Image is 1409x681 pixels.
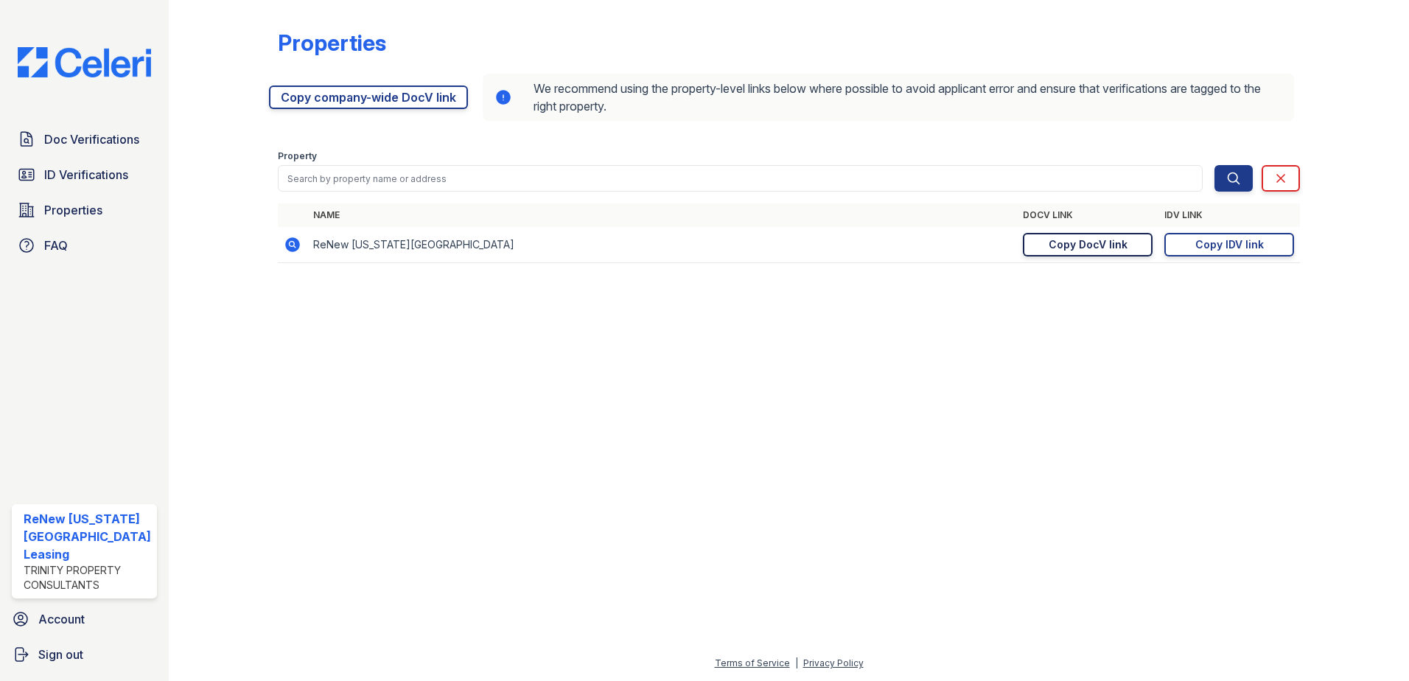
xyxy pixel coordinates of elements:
span: Doc Verifications [44,130,139,148]
a: Terms of Service [715,657,790,668]
a: Copy DocV link [1023,233,1153,256]
span: Properties [44,201,102,219]
a: Copy IDV link [1164,233,1294,256]
a: Properties [12,195,157,225]
span: Sign out [38,646,83,663]
input: Search by property name or address [278,165,1203,192]
a: Account [6,604,163,634]
div: | [795,657,798,668]
a: ID Verifications [12,160,157,189]
th: IDV Link [1158,203,1300,227]
a: Privacy Policy [803,657,864,668]
div: We recommend using the property-level links below where possible to avoid applicant error and ens... [483,74,1295,121]
th: Name [307,203,1018,227]
td: ReNew [US_STATE][GEOGRAPHIC_DATA] [307,227,1018,263]
a: Copy company-wide DocV link [269,85,468,109]
span: Account [38,610,85,628]
a: FAQ [12,231,157,260]
span: FAQ [44,237,68,254]
div: Copy IDV link [1195,237,1264,252]
div: Copy DocV link [1049,237,1127,252]
div: Properties [278,29,386,56]
a: Sign out [6,640,163,669]
img: CE_Logo_Blue-a8612792a0a2168367f1c8372b55b34899dd931a85d93a1a3d3e32e68fde9ad4.png [6,47,163,77]
div: Trinity Property Consultants [24,563,151,593]
label: Property [278,150,317,162]
span: ID Verifications [44,166,128,184]
a: Doc Verifications [12,125,157,154]
th: DocV Link [1017,203,1158,227]
div: ReNew [US_STATE][GEOGRAPHIC_DATA] Leasing [24,510,151,563]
